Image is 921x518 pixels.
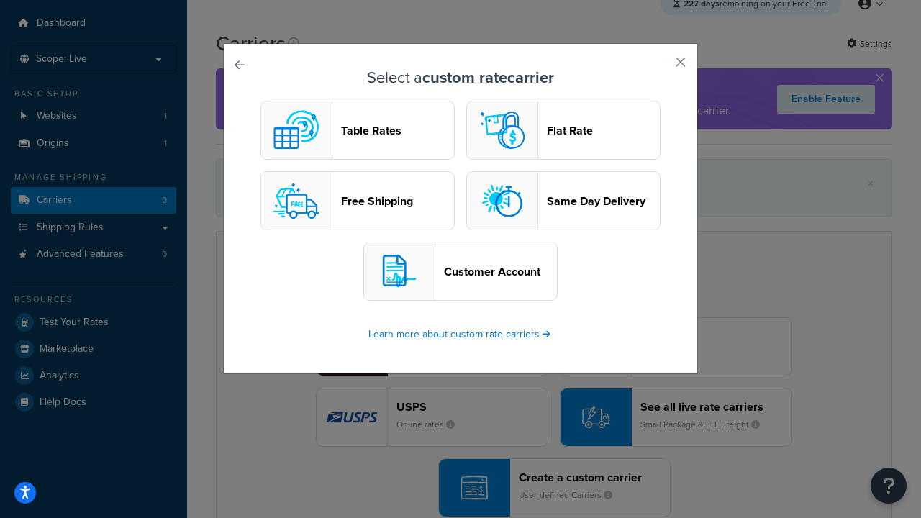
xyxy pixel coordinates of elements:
[466,101,661,160] button: flat logoFlat Rate
[422,65,554,89] strong: custom rate carrier
[260,101,455,160] button: custom logoTable Rates
[260,171,455,230] button: free logoFree Shipping
[341,124,454,137] header: Table Rates
[444,265,557,278] header: Customer Account
[363,242,558,301] button: customerAccount logoCustomer Account
[341,194,454,208] header: Free Shipping
[371,242,428,300] img: customerAccount logo
[473,172,531,230] img: sameday logo
[260,69,661,86] h3: Select a
[466,171,661,230] button: sameday logoSame Day Delivery
[473,101,531,159] img: flat logo
[547,124,660,137] header: Flat Rate
[268,101,325,159] img: custom logo
[268,172,325,230] img: free logo
[368,327,553,342] a: Learn more about custom rate carriers
[547,194,660,208] header: Same Day Delivery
